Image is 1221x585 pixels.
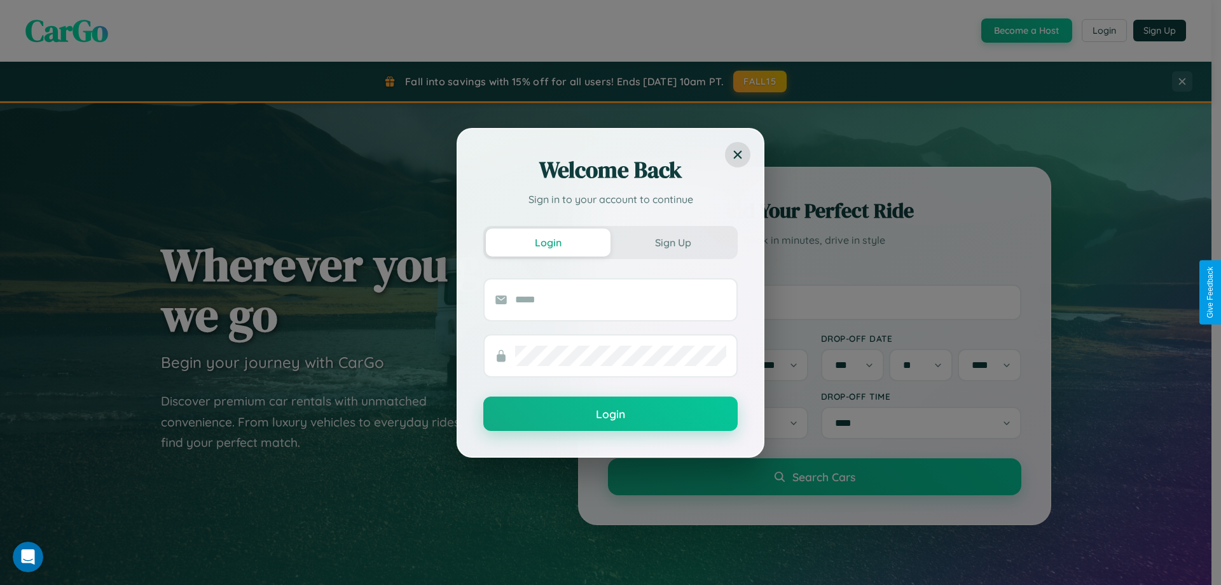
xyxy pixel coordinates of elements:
[610,229,735,257] button: Sign Up
[13,542,43,572] iframe: Intercom live chat
[483,397,738,431] button: Login
[1206,267,1215,318] div: Give Feedback
[486,229,610,257] button: Login
[483,155,738,185] h2: Welcome Back
[483,192,738,207] p: Sign in to your account to continue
